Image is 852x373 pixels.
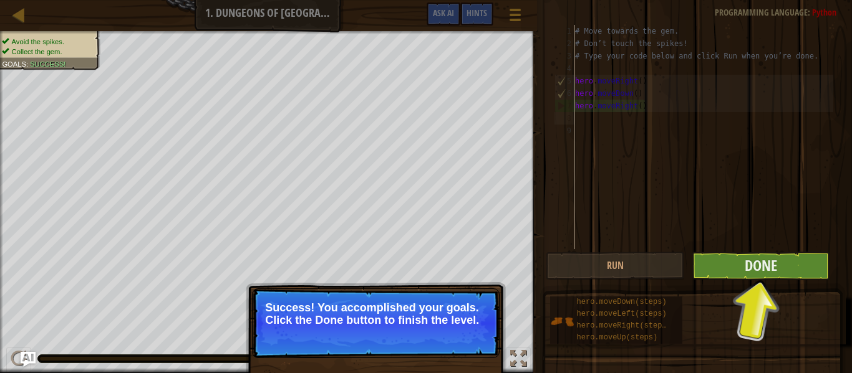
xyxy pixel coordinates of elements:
span: Python [812,6,836,18]
span: hero.moveLeft(steps) [577,309,667,318]
div: 1 [554,25,575,37]
button: Show game menu [500,2,531,32]
button: Ask AI [21,352,36,367]
span: Success! [30,60,65,68]
li: Collect the gem. [2,47,93,57]
span: : [26,60,30,68]
span: Hints [467,7,487,19]
span: hero.moveUp(steps) [577,333,658,342]
p: Success! You accomplished your goals. Click the Done button to finish the level. [265,301,487,326]
button: Run [546,252,685,280]
div: 7 [555,100,575,112]
span: hero.moveRight(steps) [577,321,671,330]
span: : [808,6,812,18]
span: Avoid the spikes. [12,37,64,45]
span: Programming language [715,6,808,18]
span: Goals [2,60,26,68]
button: Ask AI [427,2,460,26]
div: 9 [554,125,575,137]
div: 5 [555,75,575,87]
span: Collect the gem. [12,47,62,55]
div: 3 [554,50,575,62]
img: portrait.png [550,309,574,333]
span: Done [745,255,777,275]
span: hero.moveDown(steps) [577,298,667,306]
div: 8 [554,112,575,125]
span: Ask AI [433,7,454,19]
button: Done [691,252,830,280]
div: 4 [554,62,575,75]
li: Avoid the spikes. [2,37,93,47]
div: 6 [555,87,575,100]
div: 2 [554,37,575,50]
